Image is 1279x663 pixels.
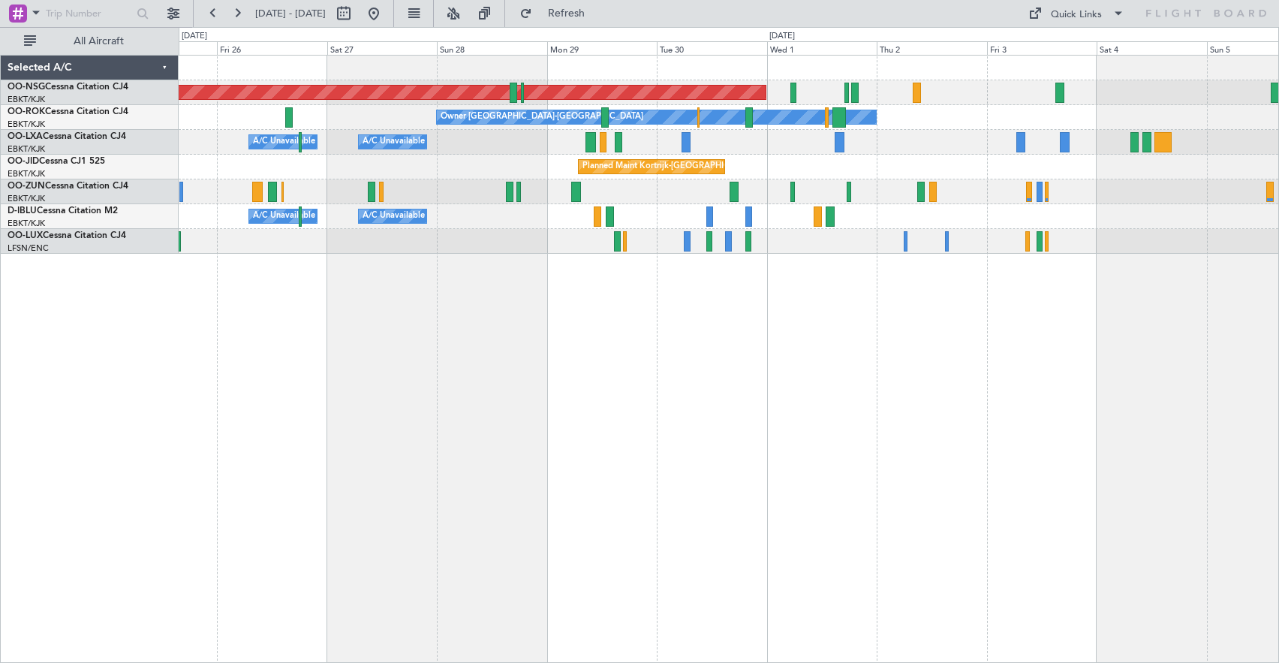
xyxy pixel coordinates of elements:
div: [DATE] [769,30,795,43]
span: OO-ZUN [8,182,45,191]
div: Wed 1 [767,41,877,55]
div: Mon 29 [547,41,658,55]
a: OO-NSGCessna Citation CJ4 [8,83,128,92]
div: Planned Maint Kortrijk-[GEOGRAPHIC_DATA] [582,155,757,178]
div: A/C Unavailable [363,131,425,153]
div: A/C Unavailable [GEOGRAPHIC_DATA] ([GEOGRAPHIC_DATA] National) [253,131,532,153]
div: Sat 27 [327,41,438,55]
div: Sat 4 [1097,41,1207,55]
div: Thu 2 [877,41,987,55]
div: [DATE] [182,30,207,43]
div: Quick Links [1051,8,1102,23]
a: OO-ZUNCessna Citation CJ4 [8,182,128,191]
span: All Aircraft [39,36,158,47]
span: [DATE] - [DATE] [255,7,326,20]
a: OO-JIDCessna CJ1 525 [8,157,105,166]
a: EBKT/KJK [8,168,45,179]
span: OO-NSG [8,83,45,92]
a: EBKT/KJK [8,119,45,130]
div: Sun 28 [437,41,547,55]
span: OO-JID [8,157,39,166]
div: A/C Unavailable [GEOGRAPHIC_DATA] ([GEOGRAPHIC_DATA] National) [253,205,532,228]
div: Fri 3 [987,41,1097,55]
span: D-IBLU [8,206,37,215]
span: Refresh [535,8,598,19]
a: EBKT/KJK [8,193,45,204]
span: OO-LXA [8,132,43,141]
div: Tue 30 [657,41,767,55]
a: LFSN/ENC [8,243,49,254]
a: EBKT/KJK [8,218,45,229]
span: OO-LUX [8,231,43,240]
div: A/C Unavailable [GEOGRAPHIC_DATA]-[GEOGRAPHIC_DATA] [363,205,602,228]
a: EBKT/KJK [8,94,45,105]
div: Fri 26 [217,41,327,55]
a: D-IBLUCessna Citation M2 [8,206,118,215]
a: OO-LXACessna Citation CJ4 [8,132,126,141]
button: Quick Links [1021,2,1132,26]
a: OO-ROKCessna Citation CJ4 [8,107,128,116]
button: All Aircraft [17,29,163,53]
span: OO-ROK [8,107,45,116]
a: EBKT/KJK [8,143,45,155]
button: Refresh [513,2,603,26]
a: OO-LUXCessna Citation CJ4 [8,231,126,240]
div: Owner [GEOGRAPHIC_DATA]-[GEOGRAPHIC_DATA] [441,106,643,128]
input: Trip Number [46,2,132,25]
